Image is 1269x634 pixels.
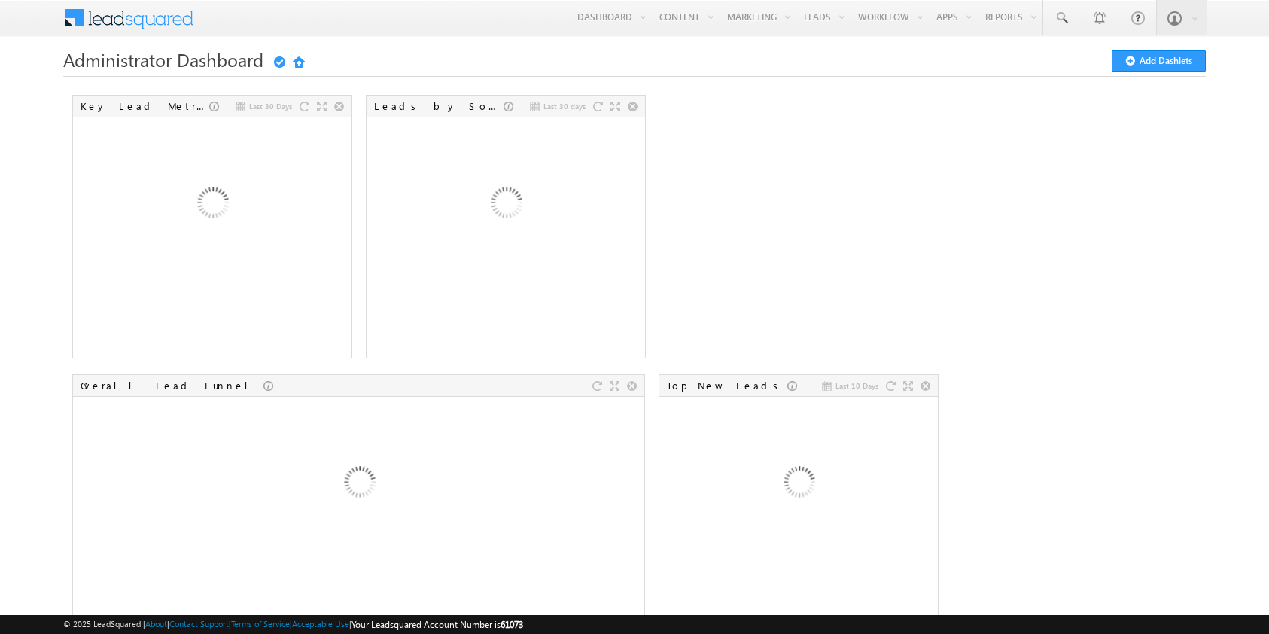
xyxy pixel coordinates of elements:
div: Leads by Sources [374,99,504,113]
a: Acceptable Use [292,619,349,629]
div: Overall Lead Funnel [81,379,263,392]
span: Last 30 days [543,99,586,113]
button: Add Dashlets [1112,50,1206,72]
span: 61073 [501,619,523,630]
img: Loading... [717,404,879,565]
span: Last 10 Days [835,379,878,392]
a: Terms of Service [231,619,290,629]
a: Contact Support [169,619,229,629]
a: About [145,619,167,629]
div: Top New Leads [667,379,787,392]
span: Last 30 Days [249,99,292,113]
img: Loading... [278,404,440,565]
img: Loading... [131,124,293,286]
span: © 2025 LeadSquared | | | | | [63,617,523,632]
img: Loading... [425,124,586,286]
span: Your Leadsquared Account Number is [351,619,523,630]
div: Key Lead Metrics [81,99,209,113]
span: Administrator Dashboard [63,47,263,72]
